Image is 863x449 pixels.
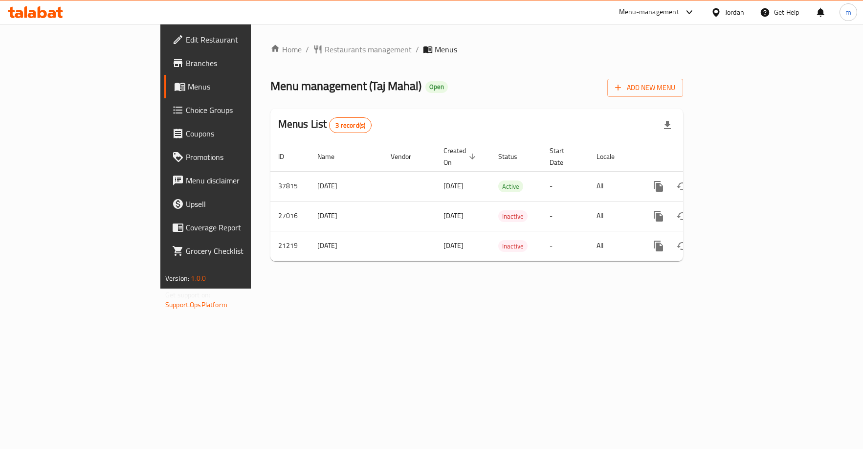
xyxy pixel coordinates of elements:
[164,239,305,263] a: Grocery Checklist
[542,231,589,261] td: -
[165,289,210,301] span: Get support on:
[270,44,683,55] nav: breadcrumb
[313,44,412,55] a: Restaurants management
[647,204,670,228] button: more
[188,81,297,92] span: Menus
[425,83,448,91] span: Open
[607,79,683,97] button: Add New Menu
[317,151,347,162] span: Name
[443,145,479,168] span: Created On
[647,175,670,198] button: more
[589,201,639,231] td: All
[498,180,523,192] div: Active
[270,142,749,261] table: enhanced table
[597,151,627,162] span: Locale
[164,75,305,98] a: Menus
[310,201,383,231] td: [DATE]
[186,57,297,69] span: Branches
[164,145,305,169] a: Promotions
[310,231,383,261] td: [DATE]
[615,82,675,94] span: Add New Menu
[186,34,297,45] span: Edit Restaurant
[498,241,528,252] span: Inactive
[443,239,464,252] span: [DATE]
[165,298,227,311] a: Support.OpsPlatform
[670,204,694,228] button: Change Status
[435,44,457,55] span: Menus
[589,171,639,201] td: All
[186,245,297,257] span: Grocery Checklist
[647,234,670,258] button: more
[325,44,412,55] span: Restaurants management
[550,145,577,168] span: Start Date
[165,272,189,285] span: Version:
[845,7,851,18] span: m
[498,210,528,222] div: Inactive
[542,201,589,231] td: -
[329,117,372,133] div: Total records count
[391,151,424,162] span: Vendor
[542,171,589,201] td: -
[725,7,744,18] div: Jordan
[278,151,297,162] span: ID
[270,75,421,97] span: Menu management ( Taj Mahal )
[186,128,297,139] span: Coupons
[186,175,297,186] span: Menu disclaimer
[656,113,679,137] div: Export file
[186,222,297,233] span: Coverage Report
[306,44,309,55] li: /
[164,192,305,216] a: Upsell
[443,180,464,192] span: [DATE]
[164,169,305,192] a: Menu disclaimer
[310,171,383,201] td: [DATE]
[186,104,297,116] span: Choice Groups
[164,216,305,239] a: Coverage Report
[330,121,371,130] span: 3 record(s)
[164,98,305,122] a: Choice Groups
[191,272,206,285] span: 1.0.0
[278,117,372,133] h2: Menus List
[498,181,523,192] span: Active
[589,231,639,261] td: All
[164,122,305,145] a: Coupons
[670,175,694,198] button: Change Status
[186,198,297,210] span: Upsell
[498,211,528,222] span: Inactive
[164,51,305,75] a: Branches
[164,28,305,51] a: Edit Restaurant
[639,142,749,172] th: Actions
[186,151,297,163] span: Promotions
[619,6,679,18] div: Menu-management
[670,234,694,258] button: Change Status
[425,81,448,93] div: Open
[498,151,530,162] span: Status
[443,209,464,222] span: [DATE]
[416,44,419,55] li: /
